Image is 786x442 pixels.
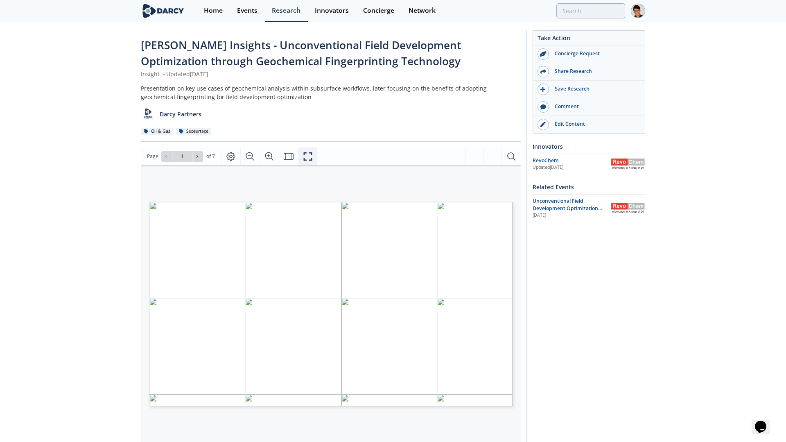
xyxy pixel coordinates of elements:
[409,7,436,14] div: Network
[237,7,257,14] div: Events
[141,38,461,68] span: [PERSON_NAME] Insights - Unconventional Field Development Optimization through Geochemical Finger...
[533,34,645,45] div: Take Action
[533,180,645,194] div: Related Events
[533,157,645,171] a: RevoChem Updated[DATE] RevoChem
[611,159,645,169] img: RevoChem
[204,7,223,14] div: Home
[752,409,778,434] iframe: chat widget
[549,50,641,57] div: Concierge Request
[141,128,173,135] div: Oil & Gas
[533,157,611,164] div: RevoChem
[533,197,645,219] a: Unconventional Field Development Optimization through Geochemical Fingerprinting Technology [DATE...
[176,128,211,135] div: Subsurface
[272,7,300,14] div: Research
[141,4,185,18] img: logo-wide.svg
[549,68,641,75] div: Share Research
[549,85,641,93] div: Save Research
[533,197,602,227] span: Unconventional Field Development Optimization through Geochemical Fingerprinting Technology
[549,103,641,110] div: Comment
[631,4,645,18] img: Profile
[363,7,394,14] div: Concierge
[533,164,611,171] div: Updated [DATE]
[160,110,201,118] p: Darcy Partners
[315,7,349,14] div: Innovators
[549,120,641,128] div: Edit Content
[556,3,625,18] input: Advanced Search
[533,116,645,133] a: Edit Content
[141,70,521,78] div: Insight Updated [DATE]
[611,203,645,213] img: RevoChem
[533,139,645,154] div: Innovators
[533,212,605,219] div: [DATE]
[141,84,521,101] div: Presentation on key use cases of geochemical analysis within subsurface workflows, later focusing...
[161,70,166,78] span: •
